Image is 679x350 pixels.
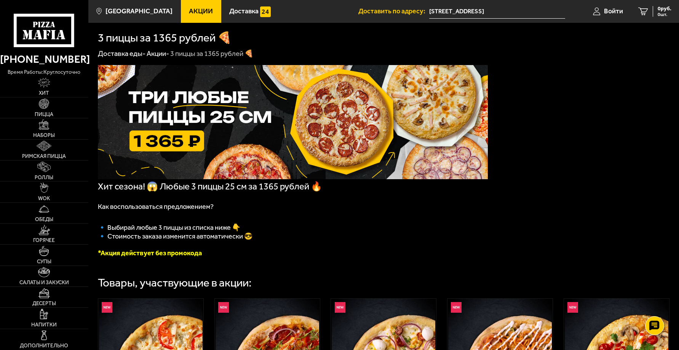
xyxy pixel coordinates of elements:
[105,8,173,15] span: [GEOGRAPHIC_DATA]
[229,8,259,15] span: Доставка
[98,277,252,289] div: Товары, участвующие в акции:
[189,8,213,15] span: Акции
[20,343,68,348] span: Дополнительно
[98,65,488,179] img: 1024x1024
[260,6,271,17] img: 15daf4d41897b9f0e9f617042186c801.svg
[170,49,253,58] div: 3 пиццы за 1365 рублей 🍕
[567,302,578,313] img: Новинка
[98,49,145,58] a: Доставка еды-
[98,202,214,211] span: Как воспользоваться предложением?
[31,322,57,328] span: Напитки
[98,181,322,192] span: Хит сезона! 😱 Любые 3 пиццы 25 см за 1365 рублей 🔥
[35,112,53,117] span: Пицца
[102,302,112,313] img: Новинка
[218,302,229,313] img: Новинка
[39,91,49,96] span: Хит
[335,302,345,313] img: Новинка
[147,49,169,58] a: Акции-
[22,154,66,159] span: Римская пицца
[429,5,565,19] input: Ваш адрес доставки
[33,133,55,138] span: Наборы
[33,238,55,243] span: Горячее
[98,232,252,240] span: 🔹 Стоимость заказа изменится автоматически 😎
[37,259,51,264] span: Супы
[32,301,56,306] span: Десерты
[35,217,53,222] span: Обеды
[451,302,462,313] img: Новинка
[38,196,50,201] span: WOK
[358,8,429,15] span: Доставить по адресу:
[658,12,671,17] span: 0 шт.
[35,175,53,180] span: Роллы
[98,223,240,232] span: 🔹﻿ Выбирай любые 3 пиццы из списка ниже 👇
[98,249,202,257] font: *Акция действует без промокода
[98,32,232,44] h1: 3 пиццы за 1365 рублей 🍕
[19,280,69,285] span: Салаты и закуски
[658,6,671,11] span: 0 руб.
[604,8,623,15] span: Войти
